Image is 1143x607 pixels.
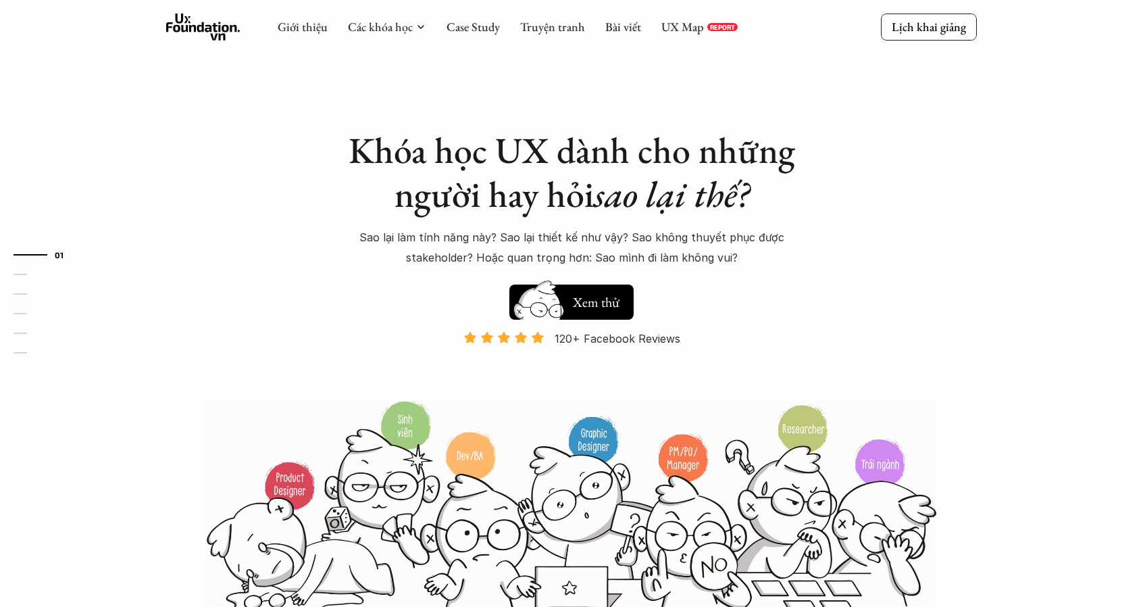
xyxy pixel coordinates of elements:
[707,23,738,31] a: REPORT
[710,23,735,31] p: REPORT
[55,249,64,259] strong: 01
[447,19,500,34] a: Case Study
[594,170,749,218] em: sao lại thế?
[555,329,680,349] p: 120+ Facebook Reviews
[278,19,328,34] a: Giới thiệu
[14,247,78,263] a: 01
[348,19,413,34] a: Các khóa học
[892,19,966,34] p: Lịch khai giảng
[509,278,634,320] a: Xem thử
[605,19,641,34] a: Bài viết
[451,331,692,399] a: 120+ Facebook Reviews
[335,128,808,216] h1: Khóa học UX dành cho những người hay hỏi
[573,293,619,312] h5: Xem thử
[520,19,585,34] a: Truyện tranh
[661,19,704,34] a: UX Map
[335,227,808,268] p: Sao lại làm tính năng này? Sao lại thiết kế như vậy? Sao không thuyết phục được stakeholder? Hoặc...
[881,14,977,40] a: Lịch khai giảng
